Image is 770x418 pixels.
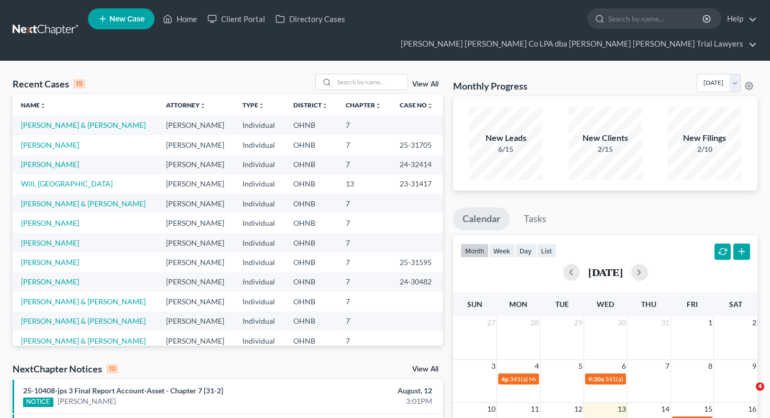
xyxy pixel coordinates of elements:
td: Individual [234,155,284,174]
span: Sun [467,300,482,309]
td: OHNB [285,174,337,194]
span: 11 [530,403,540,415]
a: [PERSON_NAME] [21,140,79,149]
span: 8 [707,360,713,372]
span: Thu [641,300,656,309]
span: 31 [660,316,670,329]
td: [PERSON_NAME] [158,135,235,155]
a: [PERSON_NAME] & [PERSON_NAME] [21,336,146,345]
span: Wed [597,300,614,309]
td: 7 [337,135,391,155]
td: OHNB [285,292,337,311]
td: OHNB [285,272,337,292]
a: [PERSON_NAME] [21,218,79,227]
span: 7 [664,360,670,372]
div: 2/10 [668,144,741,155]
a: [PERSON_NAME] [58,396,116,406]
span: 12 [573,403,584,415]
input: Search by name... [608,9,704,28]
a: [PERSON_NAME] [21,238,79,247]
span: 341(a) Meeting for [PERSON_NAME] & [PERSON_NAME] [510,375,667,383]
td: OHNB [285,155,337,174]
td: 7 [337,155,391,174]
td: [PERSON_NAME] [158,174,235,194]
div: New Clients [569,132,642,144]
span: 4 [534,360,540,372]
td: OHNB [285,312,337,331]
td: Individual [234,194,284,213]
td: 23-31417 [391,174,443,194]
span: 1 [707,316,713,329]
a: View All [412,366,438,373]
a: Tasks [514,207,556,230]
span: 4p [501,375,509,383]
td: 7 [337,252,391,272]
div: 6/15 [469,144,543,155]
td: [PERSON_NAME] [158,331,235,350]
td: 13 [337,174,391,194]
td: 7 [337,115,391,135]
a: Districtunfold_more [293,101,328,109]
a: [PERSON_NAME] [PERSON_NAME] Co LPA dba [PERSON_NAME] [PERSON_NAME] Trial Lawyers [395,35,757,53]
span: Tue [555,300,569,309]
span: 27 [486,316,497,329]
div: 3:01PM [303,396,432,406]
i: unfold_more [427,103,433,109]
td: Individual [234,213,284,233]
div: Recent Cases [13,78,85,90]
button: list [536,244,556,258]
td: Individual [234,233,284,252]
a: Calendar [453,207,510,230]
i: unfold_more [200,103,206,109]
td: OHNB [285,135,337,155]
a: [PERSON_NAME] & [PERSON_NAME] [21,199,146,208]
td: 7 [337,194,391,213]
td: [PERSON_NAME] [158,155,235,174]
a: [PERSON_NAME] [21,160,79,169]
span: 28 [530,316,540,329]
td: OHNB [285,331,337,350]
td: Individual [234,252,284,272]
td: [PERSON_NAME] [158,115,235,135]
a: Typeunfold_more [243,101,265,109]
td: Individual [234,174,284,194]
a: 25-10408-jps 3 Final Report Account-Asset - Chapter 7 [31-2] [23,386,223,395]
span: 15 [703,403,713,415]
td: 24-30482 [391,272,443,292]
a: Case Nounfold_more [400,101,433,109]
i: unfold_more [375,103,381,109]
td: 7 [337,233,391,252]
td: 7 [337,312,391,331]
td: Individual [234,115,284,135]
button: month [460,244,489,258]
a: Help [722,9,757,28]
td: Individual [234,135,284,155]
div: 10 [106,364,118,373]
span: 3 [490,360,497,372]
td: 7 [337,213,391,233]
td: [PERSON_NAME] [158,213,235,233]
span: 9 [751,360,757,372]
td: 24-32414 [391,155,443,174]
div: NextChapter Notices [13,362,118,375]
td: [PERSON_NAME] [158,233,235,252]
div: New Leads [469,132,543,144]
td: Individual [234,331,284,350]
td: OHNB [285,213,337,233]
h2: [DATE] [588,267,623,278]
td: Individual [234,292,284,311]
a: [PERSON_NAME] [21,258,79,267]
span: 2 [751,316,757,329]
a: View All [412,81,438,88]
span: 5 [577,360,584,372]
button: day [515,244,536,258]
a: [PERSON_NAME] & [PERSON_NAME] [21,316,146,325]
a: Nameunfold_more [21,101,46,109]
td: 7 [337,272,391,292]
a: Client Portal [202,9,270,28]
span: New Case [109,15,145,23]
span: 16 [747,403,757,415]
td: OHNB [285,115,337,135]
td: Individual [234,272,284,292]
td: [PERSON_NAME] [158,252,235,272]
